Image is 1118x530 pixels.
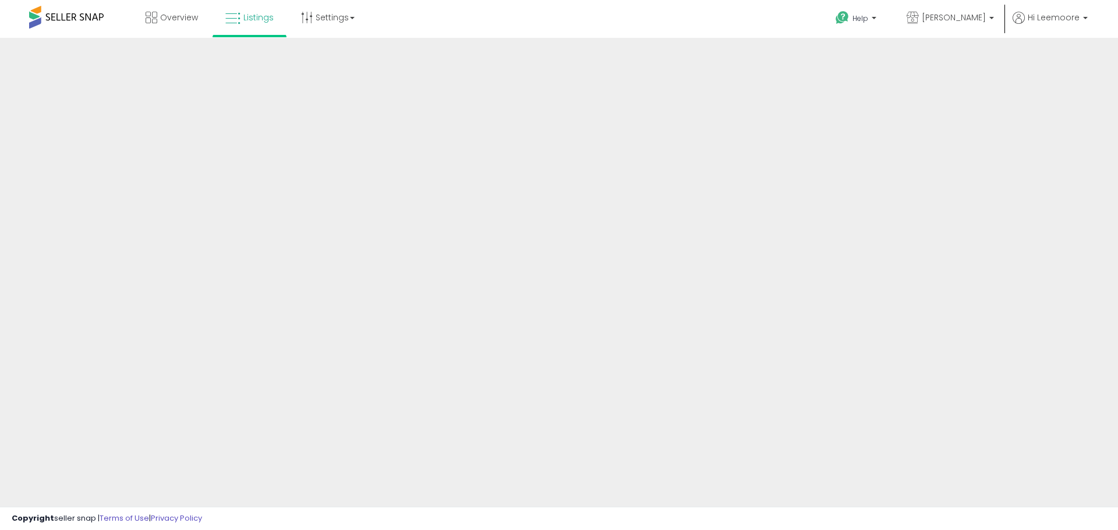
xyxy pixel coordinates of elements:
[1013,12,1088,38] a: Hi Leemoore
[922,12,986,23] span: [PERSON_NAME]
[243,12,274,23] span: Listings
[1028,12,1080,23] span: Hi Leemoore
[826,2,888,38] a: Help
[12,513,202,524] div: seller snap | |
[852,13,868,23] span: Help
[160,12,198,23] span: Overview
[835,10,850,25] i: Get Help
[151,513,202,524] a: Privacy Policy
[100,513,149,524] a: Terms of Use
[12,513,54,524] strong: Copyright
